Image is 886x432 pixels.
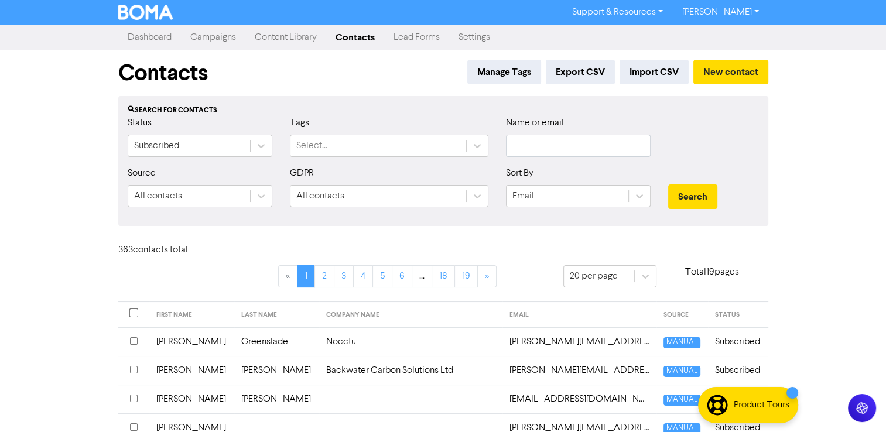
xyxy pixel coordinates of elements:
a: Page 2 [314,265,334,287]
div: All contacts [296,189,344,203]
a: Page 6 [392,265,412,287]
td: Backwater Carbon Solutions Ltd [319,356,502,385]
a: Contacts [326,26,384,49]
span: MANUAL [663,395,700,406]
a: Page 1 is your current page [297,265,315,287]
td: [PERSON_NAME] [234,385,319,413]
label: Source [128,166,156,180]
div: Select... [296,139,327,153]
td: Subscribed [708,327,768,356]
a: Settings [449,26,500,49]
a: Page 5 [372,265,392,287]
div: 20 per page [570,269,618,283]
span: MANUAL [663,337,700,348]
th: EMAIL [502,302,656,328]
a: Page 18 [432,265,455,287]
td: [PERSON_NAME] [149,385,234,413]
iframe: Chat Widget [827,376,886,432]
a: Content Library [245,26,326,49]
button: Export CSV [546,60,615,84]
a: Support & Resources [563,3,672,22]
td: [PERSON_NAME] [149,356,234,385]
img: BOMA Logo [118,5,173,20]
td: adam@deepscienceventures.com [502,356,656,385]
a: Page 3 [334,265,354,287]
button: New contact [693,60,768,84]
label: Tags [290,116,309,130]
button: Import CSV [620,60,689,84]
div: Search for contacts [128,105,759,116]
a: Page 19 [454,265,478,287]
a: Lead Forms [384,26,449,49]
a: Campaigns [181,26,245,49]
h1: Contacts [118,60,208,87]
h6: 363 contact s total [118,245,212,256]
div: All contacts [134,189,182,203]
a: Dashboard [118,26,181,49]
th: FIRST NAME [149,302,234,328]
th: COMPANY NAME [319,302,502,328]
span: MANUAL [663,366,700,377]
td: Subscribed [708,356,768,385]
div: Email [512,189,534,203]
label: Sort By [506,166,533,180]
button: Manage Tags [467,60,541,84]
th: LAST NAME [234,302,319,328]
td: Nocctu [319,327,502,356]
a: Page 4 [353,265,373,287]
td: Greenslade [234,327,319,356]
th: SOURCE [656,302,708,328]
td: admin@ourgreenhouse.org [502,385,656,413]
th: STATUS [708,302,768,328]
label: GDPR [290,166,314,180]
label: Name or email [506,116,564,130]
button: Search [668,184,717,209]
a: [PERSON_NAME] [672,3,768,22]
td: Subscribed [708,385,768,413]
td: [PERSON_NAME] [149,327,234,356]
div: Subscribed [134,139,179,153]
p: Total 19 pages [656,265,768,279]
a: » [477,265,497,287]
td: aaron@noctu.co.uk [502,327,656,356]
label: Status [128,116,152,130]
td: [PERSON_NAME] [234,356,319,385]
